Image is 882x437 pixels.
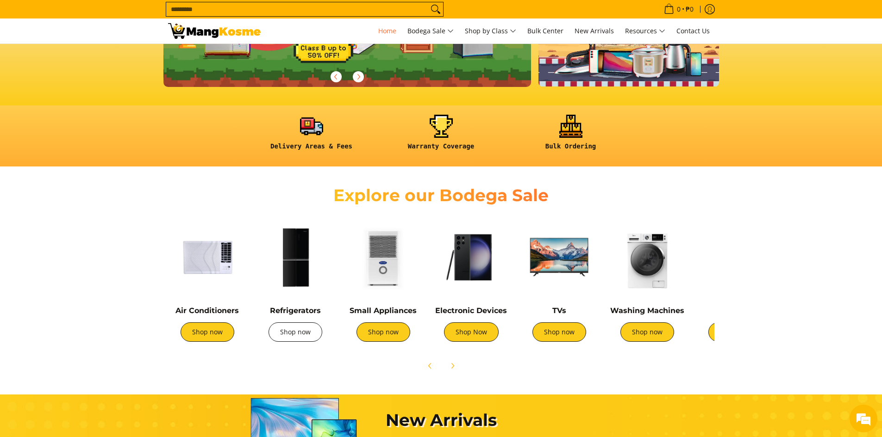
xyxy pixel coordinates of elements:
[168,218,247,296] img: Air Conditioners
[620,18,670,43] a: Resources
[610,306,684,315] a: Washing Machines
[460,18,521,43] a: Shop by Class
[511,115,631,158] a: <h6><strong>Bulk Ordering</strong></h6>
[326,67,346,87] button: Previous
[552,306,566,315] a: TVs
[407,25,454,37] span: Bodega Sale
[420,356,440,376] button: Previous
[378,26,396,35] span: Home
[520,218,599,296] img: TVs
[625,25,665,37] span: Resources
[432,218,511,296] img: Electronic Devices
[672,18,714,43] a: Contact Us
[348,67,369,87] button: Next
[435,306,507,315] a: Electronic Devices
[696,218,775,296] img: Cookers
[575,26,614,35] span: New Arrivals
[620,322,674,342] a: Shop now
[357,322,410,342] a: Shop now
[374,18,401,43] a: Home
[256,218,335,296] img: Refrigerators
[708,322,762,342] a: Shop now
[270,18,714,43] nav: Main Menu
[428,2,443,16] button: Search
[676,26,710,35] span: Contact Us
[532,322,586,342] a: Shop now
[269,322,322,342] a: Shop now
[676,6,682,12] span: 0
[168,23,261,39] img: Mang Kosme: Your Home Appliances Warehouse Sale Partner!
[350,306,417,315] a: Small Appliances
[403,18,458,43] a: Bodega Sale
[527,26,563,35] span: Bulk Center
[570,18,619,43] a: New Arrivals
[175,306,239,315] a: Air Conditioners
[251,115,372,158] a: <h6><strong>Delivery Areas & Fees</strong></h6>
[270,306,321,315] a: Refrigerators
[381,115,501,158] a: <h6><strong>Warranty Coverage</strong></h6>
[307,185,575,206] h2: Explore our Bodega Sale
[684,6,695,12] span: ₱0
[465,25,516,37] span: Shop by Class
[523,18,568,43] a: Bulk Center
[444,322,499,342] a: Shop Now
[661,4,696,14] span: •
[181,322,234,342] a: Shop now
[442,356,463,376] button: Next
[608,218,687,296] img: Washing Machines
[344,218,423,296] img: Small Appliances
